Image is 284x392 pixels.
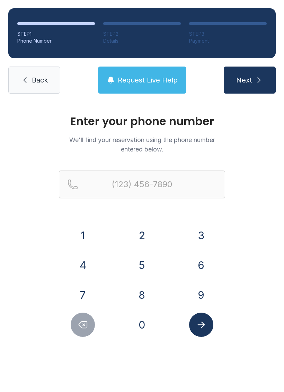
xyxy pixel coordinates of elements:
[103,37,181,44] div: Details
[236,75,252,85] span: Next
[59,171,225,198] input: Reservation phone number
[71,253,95,277] button: 4
[130,283,154,307] button: 8
[71,283,95,307] button: 7
[71,223,95,247] button: 1
[17,37,95,44] div: Phone Number
[118,75,178,85] span: Request Live Help
[189,223,213,247] button: 3
[130,223,154,247] button: 2
[130,313,154,337] button: 0
[71,313,95,337] button: Delete number
[32,75,48,85] span: Back
[130,253,154,277] button: 5
[103,31,181,37] div: STEP 2
[189,37,267,44] div: Payment
[189,283,213,307] button: 9
[189,253,213,277] button: 6
[189,31,267,37] div: STEP 3
[17,31,95,37] div: STEP 1
[189,313,213,337] button: Submit lookup form
[59,135,225,154] p: We'll find your reservation using the phone number entered below.
[59,116,225,127] h1: Enter your phone number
